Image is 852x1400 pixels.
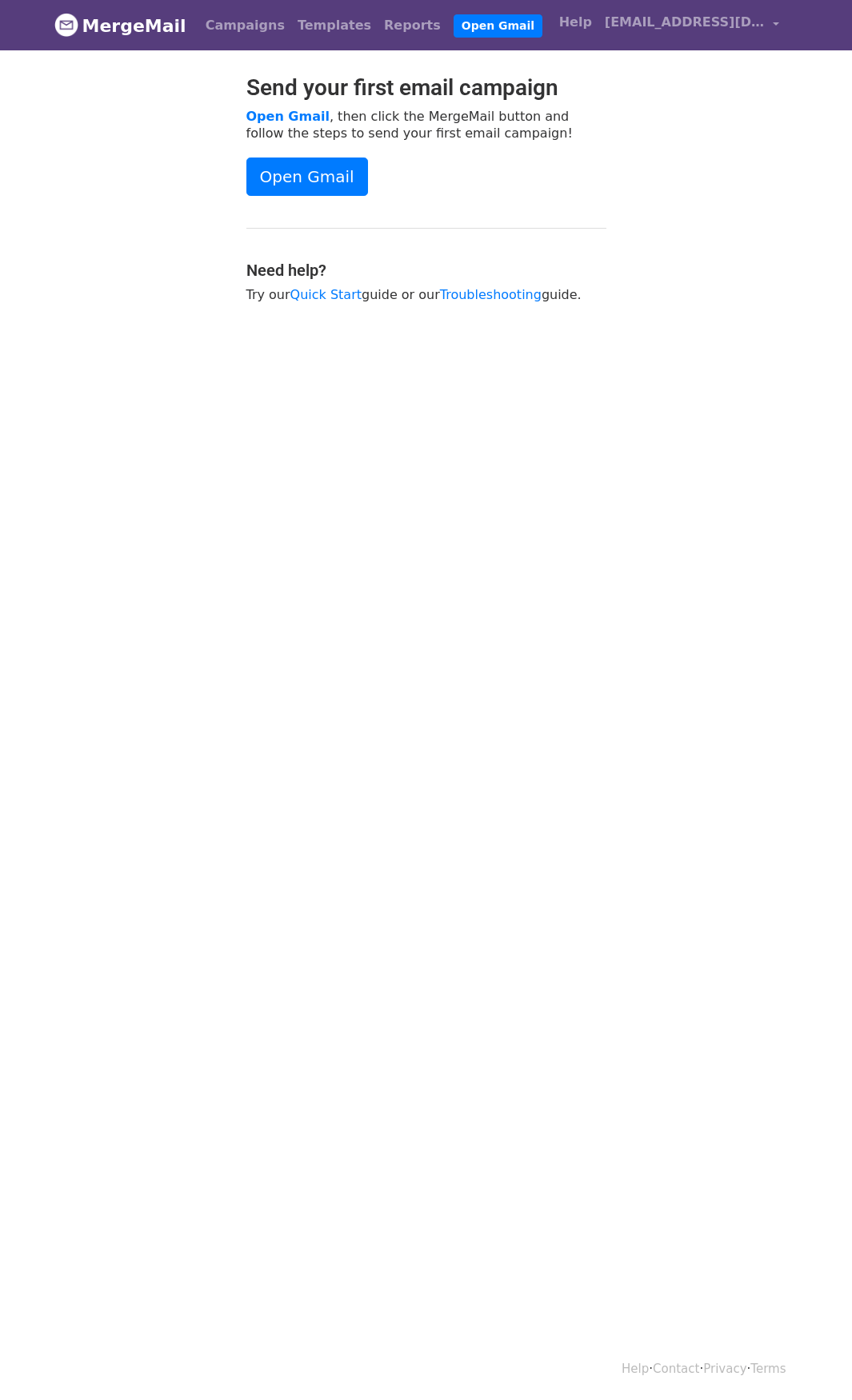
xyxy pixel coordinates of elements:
h2: Send your first email campaign [246,74,606,102]
p: , then click the MergeMail button and follow the steps to send your first email campaign! [246,108,606,142]
a: Terms [750,1362,786,1376]
a: Help [622,1362,649,1376]
p: Try our guide or our guide. [246,286,606,303]
span: [EMAIL_ADDRESS][DOMAIN_NAME] [605,13,765,32]
a: [EMAIL_ADDRESS][DOMAIN_NAME] [598,6,786,44]
a: Help [553,6,598,38]
a: Open Gmail [246,109,330,124]
a: Campaigns [199,10,291,42]
a: Open Gmail [246,158,368,196]
iframe: Chat Widget [772,1323,852,1400]
a: Troubleshooting [440,287,542,302]
img: MergeMail logo [54,13,78,37]
a: Quick Start [290,287,362,302]
h4: Need help? [246,261,606,280]
a: MergeMail [54,9,186,42]
a: Privacy [703,1362,746,1376]
a: Templates [291,10,378,42]
a: Reports [378,10,447,42]
a: Open Gmail [454,14,542,38]
a: Contact [653,1362,699,1376]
